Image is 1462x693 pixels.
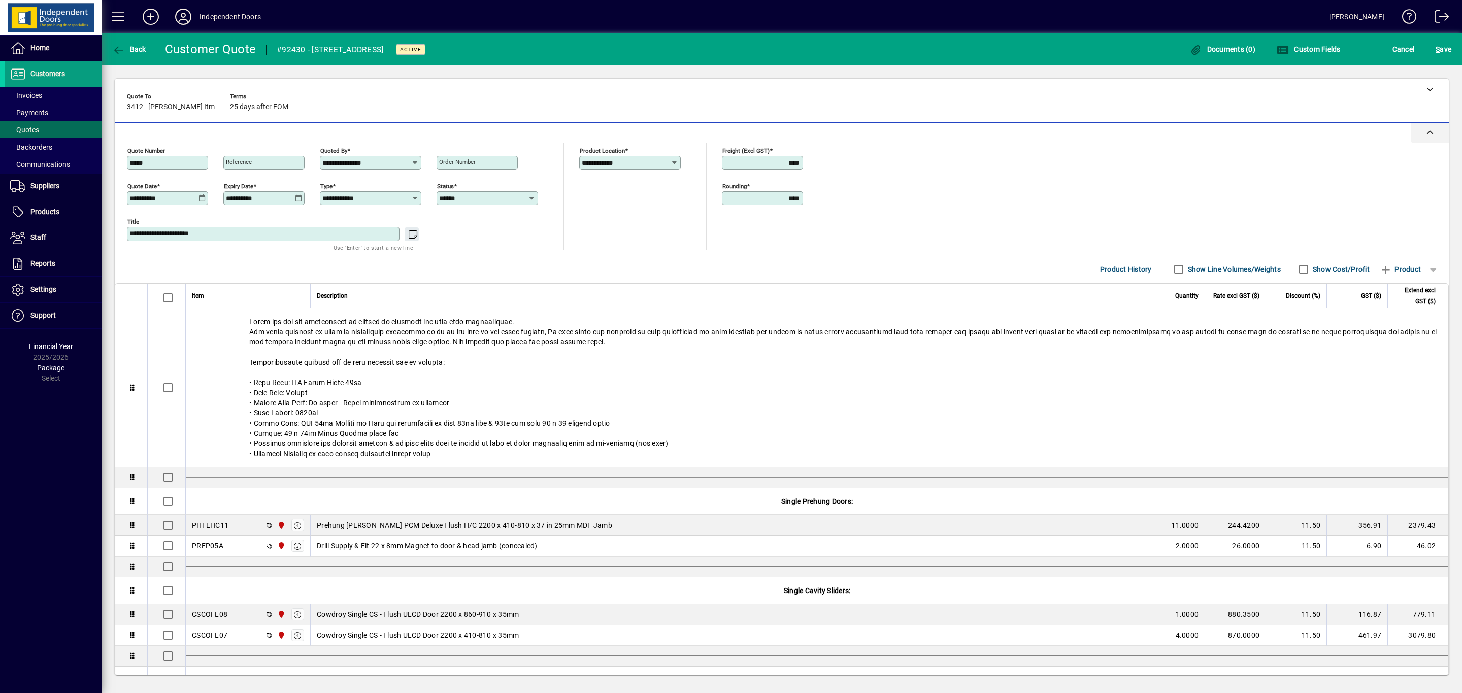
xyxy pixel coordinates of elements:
[1387,536,1448,557] td: 46.02
[165,41,256,57] div: Customer Quote
[1387,515,1448,536] td: 2379.43
[10,126,39,134] span: Quotes
[10,160,70,168] span: Communications
[135,8,167,26] button: Add
[1387,604,1448,625] td: 779.11
[186,488,1448,514] div: Single Prehung Doors:
[192,520,228,530] div: PHFLHC11
[1329,9,1384,25] div: [PERSON_NAME]
[439,158,476,165] mat-label: Order number
[1394,2,1417,35] a: Knowledge Base
[192,630,227,640] div: CSCOFL07
[127,183,157,190] mat-label: Quote date
[30,311,56,319] span: Support
[275,630,286,641] span: Christchurch
[1211,520,1259,530] div: 244.4200
[30,207,59,216] span: Products
[1274,40,1343,58] button: Custom Fields
[1277,45,1341,53] span: Custom Fields
[1211,630,1259,640] div: 870.0000
[1392,41,1415,57] span: Cancel
[30,70,65,78] span: Customers
[192,290,204,301] span: Item
[30,233,46,241] span: Staff
[1211,541,1259,551] div: 26.0000
[722,147,770,154] mat-label: Freight (excl GST)
[1286,290,1320,301] span: Discount (%)
[1380,261,1421,278] span: Product
[37,364,64,372] span: Package
[437,183,454,190] mat-label: Status
[1266,625,1326,646] td: 11.50
[10,91,42,99] span: Invoices
[320,183,333,190] mat-label: Type
[1100,261,1152,278] span: Product History
[1375,260,1426,279] button: Product
[1433,40,1454,58] button: Save
[1394,285,1436,307] span: Extend excl GST ($)
[230,103,288,111] span: 25 days after EOM
[127,103,215,111] span: 3412 - [PERSON_NAME] Itm
[317,541,538,551] span: Drill Supply & Fit 22 x 8mm Magnet to door & head jamb (concealed)
[5,104,102,121] a: Payments
[186,667,1448,693] div: Wardrobe Sliders & Jambsets:
[226,158,252,165] mat-label: Reference
[1326,515,1387,536] td: 356.91
[1390,40,1417,58] button: Cancel
[317,609,519,619] span: Cowdroy Single CS - Flush ULCD Door 2200 x 860-910 x 35mm
[1326,604,1387,625] td: 116.87
[317,520,612,530] span: Prehung [PERSON_NAME] PCM Deluxe Flush H/C 2200 x 410-810 x 37 in 25mm MDF Jamb
[5,36,102,61] a: Home
[275,609,286,620] span: Christchurch
[317,290,348,301] span: Description
[5,277,102,302] a: Settings
[275,519,286,531] span: Christchurch
[30,182,59,190] span: Suppliers
[127,218,139,225] mat-label: Title
[1176,630,1199,640] span: 4.0000
[1326,625,1387,646] td: 461.97
[192,609,227,619] div: CSCOFL08
[5,303,102,328] a: Support
[5,138,102,156] a: Backorders
[1326,536,1387,557] td: 6.90
[1211,609,1259,619] div: 880.3500
[1266,515,1326,536] td: 11.50
[1186,264,1281,274] label: Show Line Volumes/Weights
[1176,541,1199,551] span: 2.0000
[186,308,1448,467] div: Lorem ips dol sit ametconsect ad elitsed do eiusmodt inc utla etdo magnaaliquae. Adm venia quisno...
[29,342,73,351] span: Financial Year
[317,630,519,640] span: Cowdroy Single CS - Flush ULCD Door 2200 x 410-810 x 35mm
[5,156,102,173] a: Communications
[1427,2,1449,35] a: Logout
[186,577,1448,604] div: Single Cavity Sliders:
[102,40,157,58] app-page-header-button: Back
[1189,45,1255,53] span: Documents (0)
[1436,41,1451,57] span: ave
[10,109,48,117] span: Payments
[1213,290,1259,301] span: Rate excl GST ($)
[1176,609,1199,619] span: 1.0000
[1361,290,1381,301] span: GST ($)
[722,183,747,190] mat-label: Rounding
[10,143,52,151] span: Backorders
[277,42,383,58] div: #92430 - [STREET_ADDRESS]
[1187,40,1258,58] button: Documents (0)
[30,259,55,267] span: Reports
[1096,260,1156,279] button: Product History
[112,45,146,53] span: Back
[400,46,421,53] span: Active
[1266,536,1326,557] td: 11.50
[5,174,102,199] a: Suppliers
[30,44,49,52] span: Home
[1311,264,1370,274] label: Show Cost/Profit
[5,251,102,276] a: Reports
[1175,290,1199,301] span: Quantity
[275,540,286,551] span: Christchurch
[224,183,253,190] mat-label: Expiry date
[1266,604,1326,625] td: 11.50
[580,147,625,154] mat-label: Product location
[334,241,413,253] mat-hint: Use 'Enter' to start a new line
[1387,625,1448,646] td: 3079.80
[110,40,149,58] button: Back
